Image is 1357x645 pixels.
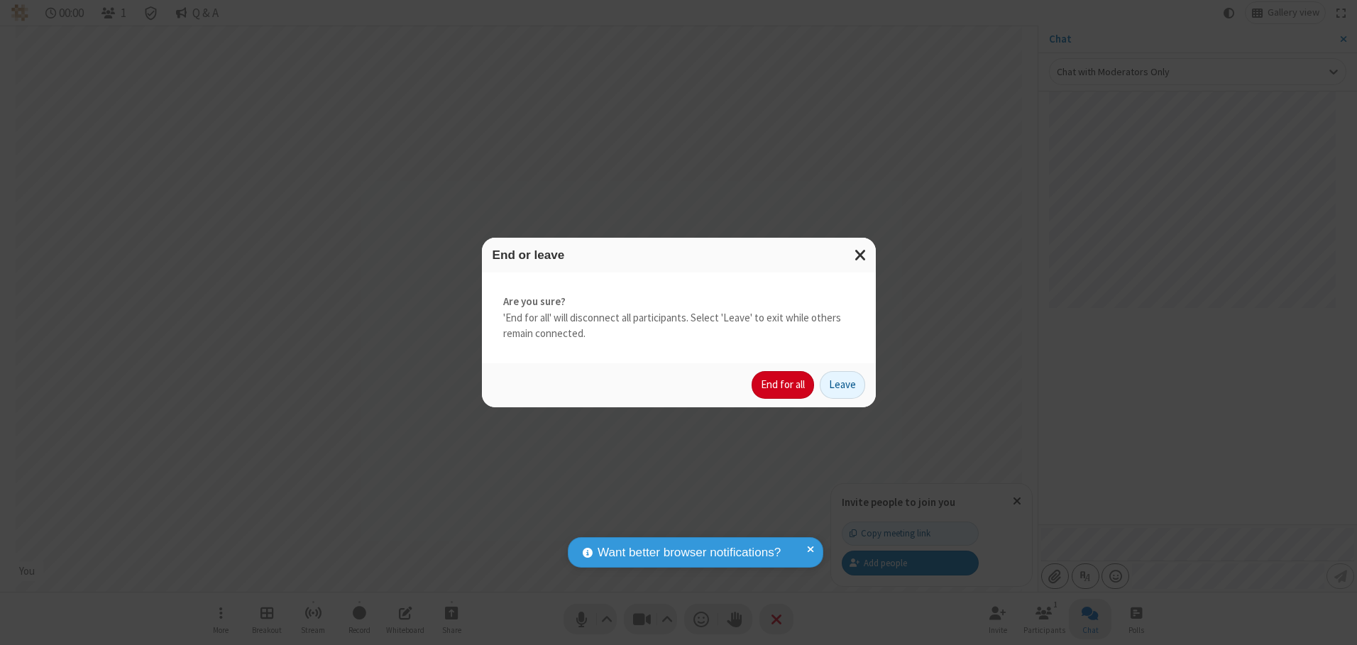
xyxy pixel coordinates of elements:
button: Leave [820,371,865,399]
button: End for all [752,371,814,399]
h3: End or leave [493,248,865,262]
strong: Are you sure? [503,294,855,310]
span: Want better browser notifications? [598,544,781,562]
button: Close modal [846,238,876,272]
div: 'End for all' will disconnect all participants. Select 'Leave' to exit while others remain connec... [482,272,876,363]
